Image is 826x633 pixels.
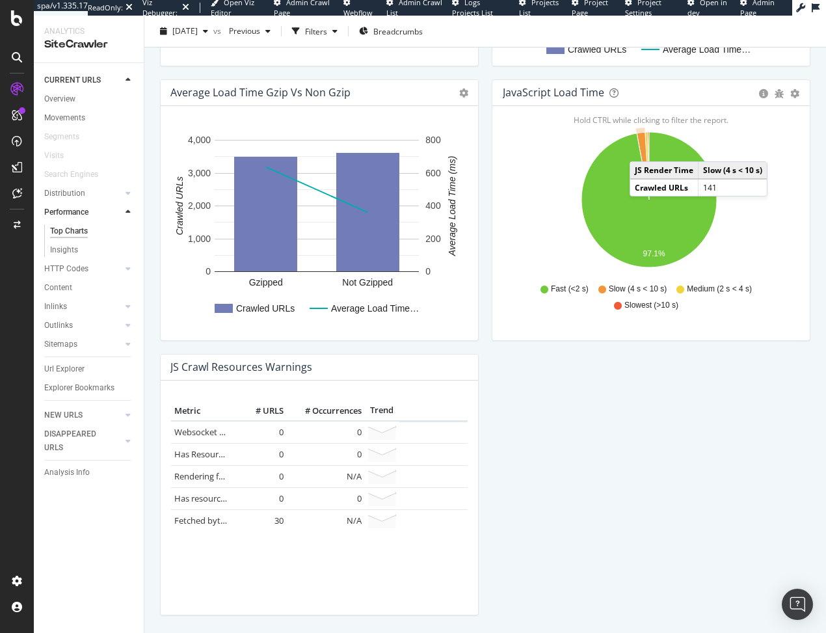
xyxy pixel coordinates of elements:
[287,443,365,465] td: 0
[630,162,699,179] td: JS Render Time
[174,470,237,482] a: Rendering failed
[44,281,135,295] a: Content
[44,149,64,163] div: Visits
[44,206,88,219] div: Performance
[643,249,665,258] text: 97.1%
[50,243,135,257] a: Insights
[44,168,111,182] a: Search Engines
[44,466,90,479] div: Analysis Info
[373,25,423,36] span: Breadcrumbs
[775,89,784,98] div: bug
[305,25,327,36] div: Filters
[235,465,287,487] td: 0
[503,86,604,99] div: JavaScript Load Time
[235,421,287,444] td: 0
[235,401,287,421] th: # URLS
[172,25,198,36] span: 2025 Aug. 11th
[235,509,287,532] td: 30
[206,266,211,276] text: 0
[331,303,419,314] text: Average Load Time…
[44,362,85,376] div: Url Explorer
[155,21,213,42] button: [DATE]
[287,401,365,421] th: # Occurrences
[174,426,235,438] a: Websocket calls
[44,427,110,455] div: DISAPPEARED URLS
[188,234,211,244] text: 1,000
[44,338,122,351] a: Sitemaps
[630,179,699,196] td: Crawled URLs
[44,300,67,314] div: Inlinks
[44,281,72,295] div: Content
[44,409,122,422] a: NEW URLS
[44,168,98,182] div: Search Engines
[44,362,135,376] a: Url Explorer
[44,262,122,276] a: HTTP Codes
[663,44,751,55] text: Average Load Time…
[44,26,133,37] div: Analytics
[425,135,441,145] text: 800
[44,381,114,395] div: Explorer Bookmarks
[44,149,77,163] a: Visits
[44,130,92,144] a: Segments
[44,466,135,479] a: Analysis Info
[782,589,813,620] div: Open Intercom Messenger
[609,284,667,295] span: Slow (4 s < 10 s)
[44,111,85,125] div: Movements
[249,277,283,288] text: Gzipped
[287,487,365,509] td: 0
[759,89,768,98] div: circle-info
[44,92,75,106] div: Overview
[50,224,135,238] a: Top Charts
[287,509,365,532] td: N/A
[503,127,795,278] svg: A chart.
[170,358,312,376] h4: JS Crawl Resources Warnings
[174,515,270,526] a: Fetched bytes > 5,000 KB
[425,234,441,244] text: 200
[459,88,468,98] i: Options
[174,448,272,460] a: Has Resource Fetch error
[44,409,83,422] div: NEW URLS
[342,277,393,288] text: Not Gzipped
[287,465,365,487] td: N/A
[235,443,287,465] td: 0
[188,168,211,178] text: 3,000
[44,206,122,219] a: Performance
[790,89,799,98] div: gear
[44,111,135,125] a: Movements
[44,130,79,144] div: Segments
[213,25,224,36] span: vs
[699,162,767,179] td: Slow (4 s < 10 s)
[44,187,122,200] a: Distribution
[235,487,287,509] td: 0
[224,25,260,36] span: Previous
[44,300,122,314] a: Inlinks
[44,262,88,276] div: HTTP Codes
[699,179,767,196] td: 141
[44,427,122,455] a: DISAPPEARED URLS
[44,74,122,87] a: CURRENT URLS
[224,21,276,42] button: Previous
[171,127,463,330] svg: A chart.
[551,284,589,295] span: Fast (<2 s)
[88,3,123,13] div: ReadOnly:
[174,492,314,504] a: Has resources blocked by robots.txt
[343,8,373,18] span: Webflow
[188,200,211,211] text: 2,000
[354,21,428,42] button: Breadcrumbs
[174,176,185,235] text: Crawled URLs
[44,319,73,332] div: Outlinks
[687,284,752,295] span: Medium (2 s < 4 s)
[287,21,343,42] button: Filters
[50,224,88,238] div: Top Charts
[44,338,77,351] div: Sitemaps
[44,319,122,332] a: Outlinks
[44,92,135,106] a: Overview
[624,300,678,311] span: Slowest (>10 s)
[44,187,85,200] div: Distribution
[425,266,431,276] text: 0
[425,200,441,211] text: 400
[44,381,135,395] a: Explorer Bookmarks
[44,74,101,87] div: CURRENT URLS
[170,84,351,101] h4: Average Load Time Gzip vs Non Gzip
